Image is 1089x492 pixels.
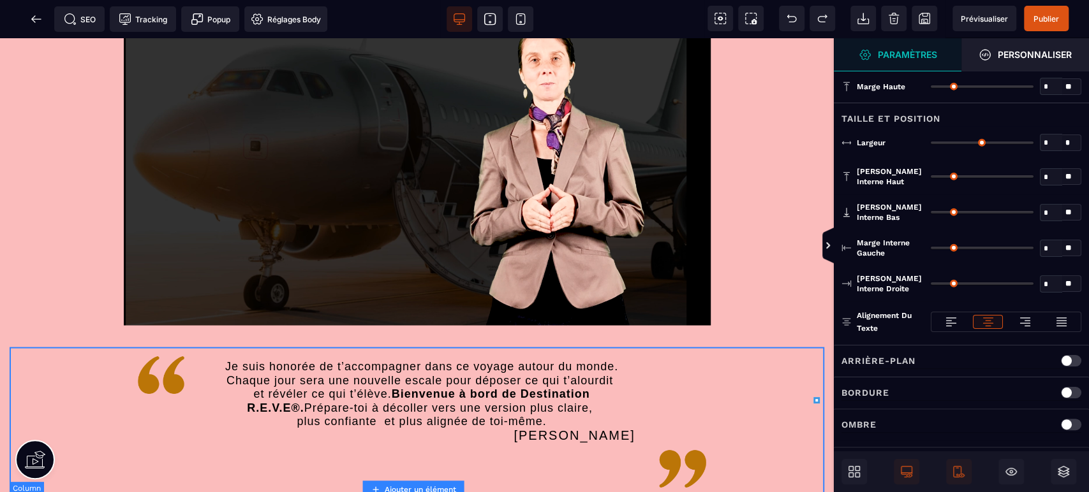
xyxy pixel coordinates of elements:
span: Masquer le bloc [998,459,1024,484]
span: Popup [191,13,230,25]
span: Favicon [244,6,327,32]
span: Réglages Body [251,13,321,25]
p: Alignement du texte [841,309,924,335]
img: 38f5dc10d7a7e88d06699bd148efb11e_quote-5739394-BB7507_-_Copie.png [655,402,711,458]
span: Enregistrer le contenu [1024,6,1069,31]
span: Afficher le desktop [894,459,919,484]
strong: Paramètres [878,50,937,59]
span: Nettoyage [881,6,907,31]
span: Tracking [119,13,167,25]
span: Ouvrir le gestionnaire de styles [961,38,1089,71]
span: Voir tablette [477,6,503,32]
span: Code de suivi [110,6,176,32]
span: Ouvrir le gestionnaire de styles [834,38,961,71]
span: Prévisualiser [961,14,1008,24]
span: Publier [1033,14,1059,24]
span: [PERSON_NAME] [514,389,635,403]
div: Taille et position [834,103,1089,126]
span: Voir les composants [707,6,733,31]
span: Voir bureau [447,6,472,32]
p: Bordure [841,385,889,400]
span: Aperçu [952,6,1016,31]
span: Marge haute [857,82,905,92]
span: Rétablir [810,6,835,31]
strong: Personnaliser [998,50,1072,59]
span: Créer une alerte modale [181,6,239,32]
span: Ouvrir les calques [1051,459,1076,484]
span: Métadata SEO [54,6,105,32]
span: Retour [24,6,49,32]
span: Marge interne gauche [857,238,924,258]
span: [PERSON_NAME] interne bas [857,202,924,222]
text: Je suis honorée de t’accompagner dans ce voyage autour du monde. Chaque jour sera une nouvelle es... [208,318,635,408]
span: SEO [64,13,96,25]
span: Ouvrir les blocs [841,459,867,484]
p: Arrière-plan [841,353,915,368]
span: Afficher les vues [834,227,847,265]
span: [PERSON_NAME] interne haut [857,166,924,187]
span: Capture d'écran [738,6,764,31]
span: Enregistrer [912,6,937,31]
span: Défaire [779,6,804,31]
span: Importer [850,6,876,31]
span: [PERSON_NAME] interne droite [857,273,924,294]
b: Bienvenue à bord de Destination R.E.V.E®. [247,349,594,375]
span: Voir mobile [508,6,533,32]
p: Ombre [841,417,877,432]
span: Afficher le mobile [946,459,972,484]
img: 350c7c7617ca95c537690df346d67171_quote-5739394-BB7507.png [133,308,189,365]
span: Largeur [857,138,885,148]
